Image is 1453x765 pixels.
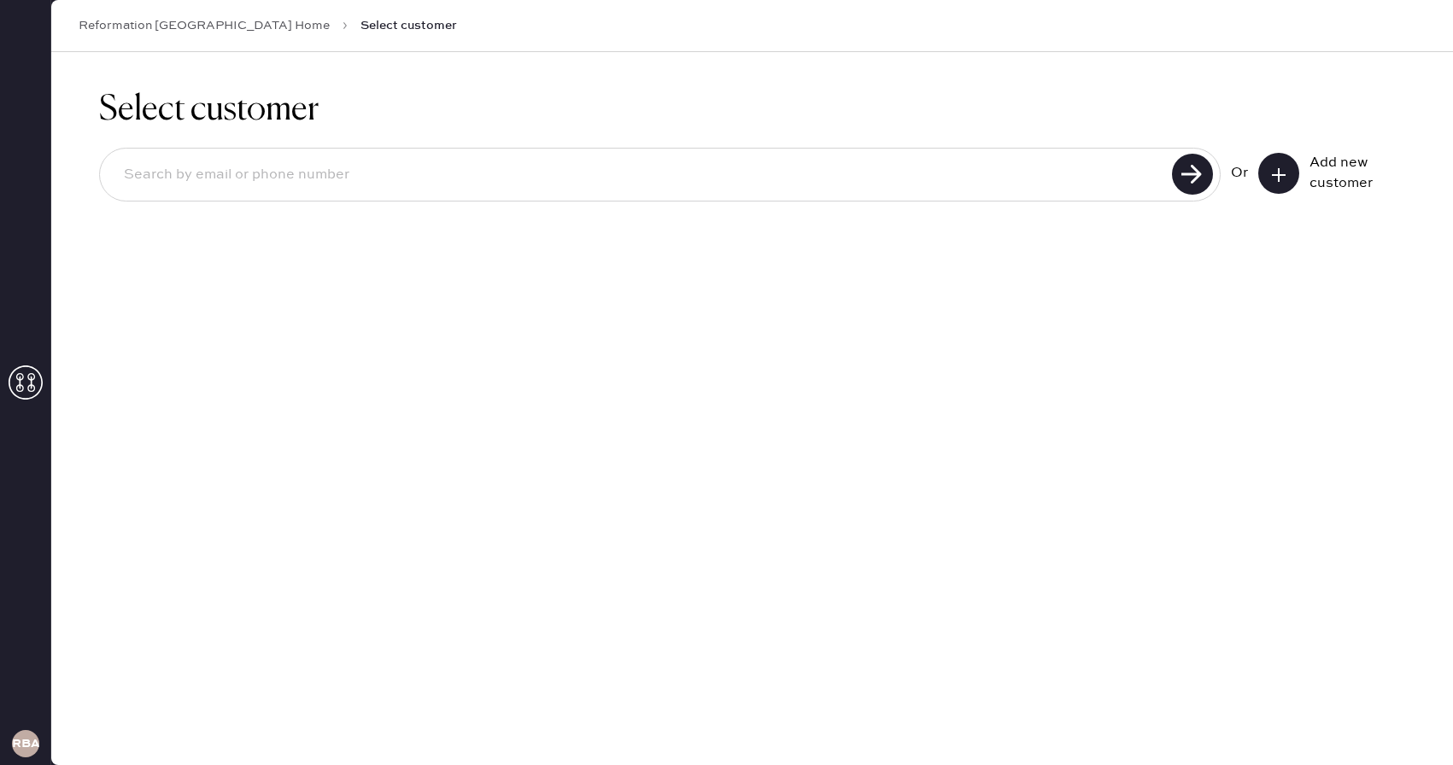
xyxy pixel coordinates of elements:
[99,90,1405,131] h1: Select customer
[110,155,1167,195] input: Search by email or phone number
[79,17,330,34] a: Reformation [GEOGRAPHIC_DATA] Home
[1231,163,1248,184] div: Or
[12,738,39,750] h3: RBA
[1372,688,1445,762] iframe: Front Chat
[1309,153,1395,194] div: Add new customer
[360,17,457,34] span: Select customer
